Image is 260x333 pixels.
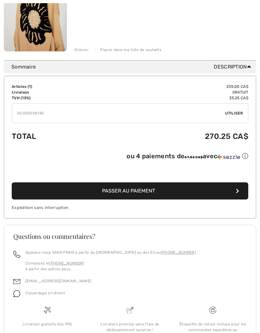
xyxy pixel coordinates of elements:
td: 235.00 CA$ [97,84,248,89]
iframe: PayPal-paypal [12,163,248,180]
div: ou 4 paiements de avec [127,152,248,160]
img: chat [13,290,20,297]
td: Articles ( ) [12,84,97,89]
img: Sezzle [217,154,240,160]
span: 1 [29,84,31,89]
td: Total [12,126,97,147]
input: Code promo [12,104,225,123]
div: Livraison promise sans frais de dédouanement surprise ! [94,321,166,333]
img: Livraison promise sans frais de dédouanement surprise&nbsp;! [127,307,133,314]
span: Clavardage en direct [25,291,65,295]
td: Livraison [12,89,97,95]
img: Livraison gratuite dès 99$ [209,307,216,314]
div: Sommaire [11,63,254,71]
span: Passer au paiement [102,188,155,194]
button: Passer au paiement [12,182,248,199]
a: [EMAIL_ADDRESS][DOMAIN_NAME] [25,279,91,283]
div: Livraison gratuite dès 99$ [11,321,83,327]
p: Appelez-nous SANS FRAIS à partir du [GEOGRAPHIC_DATA] ou des EU au [25,250,196,255]
img: Livraison gratuite dès 99$ [44,307,51,314]
p: Composez le à partir des autres pays. [25,260,196,272]
img: email [13,278,20,285]
img: call [13,251,20,258]
td: 35.25 CA$ [97,95,248,101]
div: Placer dans ma liste de souhaits [95,47,161,53]
div: Expédition sans interruption [12,205,248,211]
td: Gratuit [97,89,248,95]
div: Enlever [75,47,89,53]
td: TVH (15%) [12,95,97,101]
td: 270.25 CA$ [97,126,248,147]
span: 67.56 CA$ [185,155,203,159]
div: ou 4 paiements de67.56 CA$avecSezzle Cliquez pour en savoir plus sur Sezzle [12,152,248,163]
a: [PHONE_NUMBER] [49,261,84,265]
h3: Questions ou commentaires? [13,233,247,239]
span: Utiliser [225,110,243,116]
span: Description [214,63,254,71]
a: [PHONE_NUMBER] [161,250,196,255]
